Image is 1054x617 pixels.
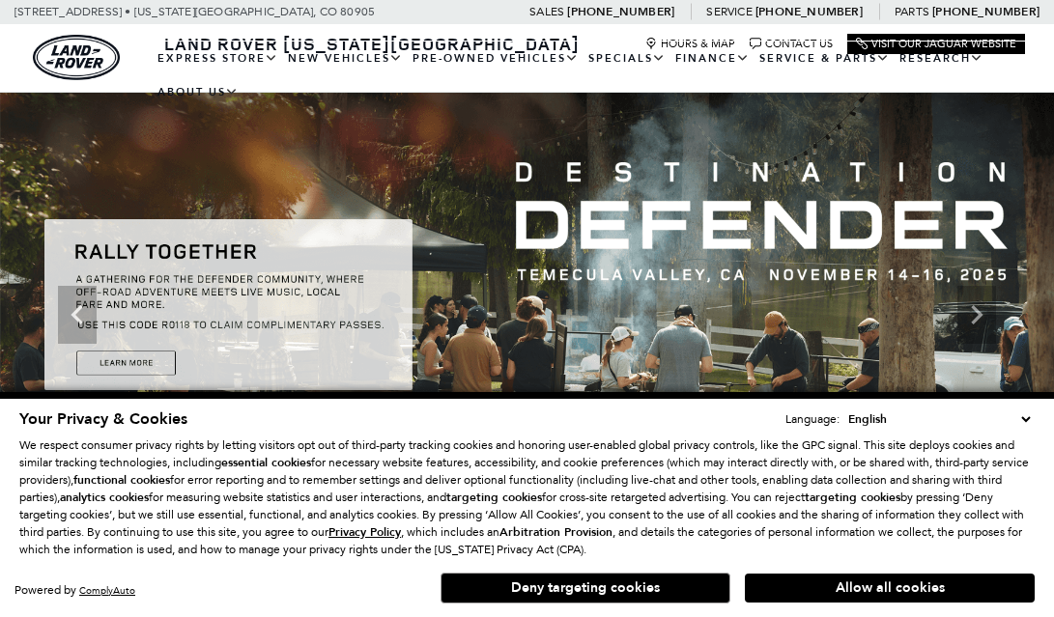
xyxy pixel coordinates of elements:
[153,42,283,75] a: EXPRESS STORE
[164,32,580,55] span: Land Rover [US_STATE][GEOGRAPHIC_DATA]
[153,32,591,55] a: Land Rover [US_STATE][GEOGRAPHIC_DATA]
[19,408,187,430] span: Your Privacy & Cookies
[221,455,311,470] strong: essential cookies
[895,42,988,75] a: Research
[932,4,1040,19] a: [PHONE_NUMBER]
[567,4,674,19] a: [PHONE_NUMBER]
[79,584,135,597] a: ComplyAuto
[529,5,564,18] span: Sales
[499,524,612,540] strong: Arbitration Provision
[670,42,755,75] a: Finance
[33,35,120,80] a: land-rover
[328,524,401,540] u: Privacy Policy
[14,5,375,18] a: [STREET_ADDRESS] • [US_STATE][GEOGRAPHIC_DATA], CO 80905
[750,38,833,50] a: Contact Us
[441,573,730,603] button: Deny targeting cookies
[805,490,900,505] strong: targeting cookies
[745,574,1035,603] button: Allow all cookies
[843,409,1035,429] select: Language Select
[755,42,895,75] a: Service & Parts
[60,490,149,505] strong: analytics cookies
[856,38,1016,50] a: Visit Our Jaguar Website
[584,42,670,75] a: Specials
[645,38,735,50] a: Hours & Map
[755,4,863,19] a: [PHONE_NUMBER]
[895,5,929,18] span: Parts
[14,584,135,597] div: Powered by
[153,75,243,109] a: About Us
[785,413,840,425] div: Language:
[706,5,752,18] span: Service
[328,525,401,539] a: Privacy Policy
[446,490,542,505] strong: targeting cookies
[73,472,170,488] strong: functional cookies
[19,436,1035,558] p: We respect consumer privacy rights by letting visitors opt out of third-party tracking cookies an...
[283,42,408,75] a: New Vehicles
[408,42,584,75] a: Pre-Owned Vehicles
[33,35,120,80] img: Land Rover
[153,42,1025,109] nav: Main Navigation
